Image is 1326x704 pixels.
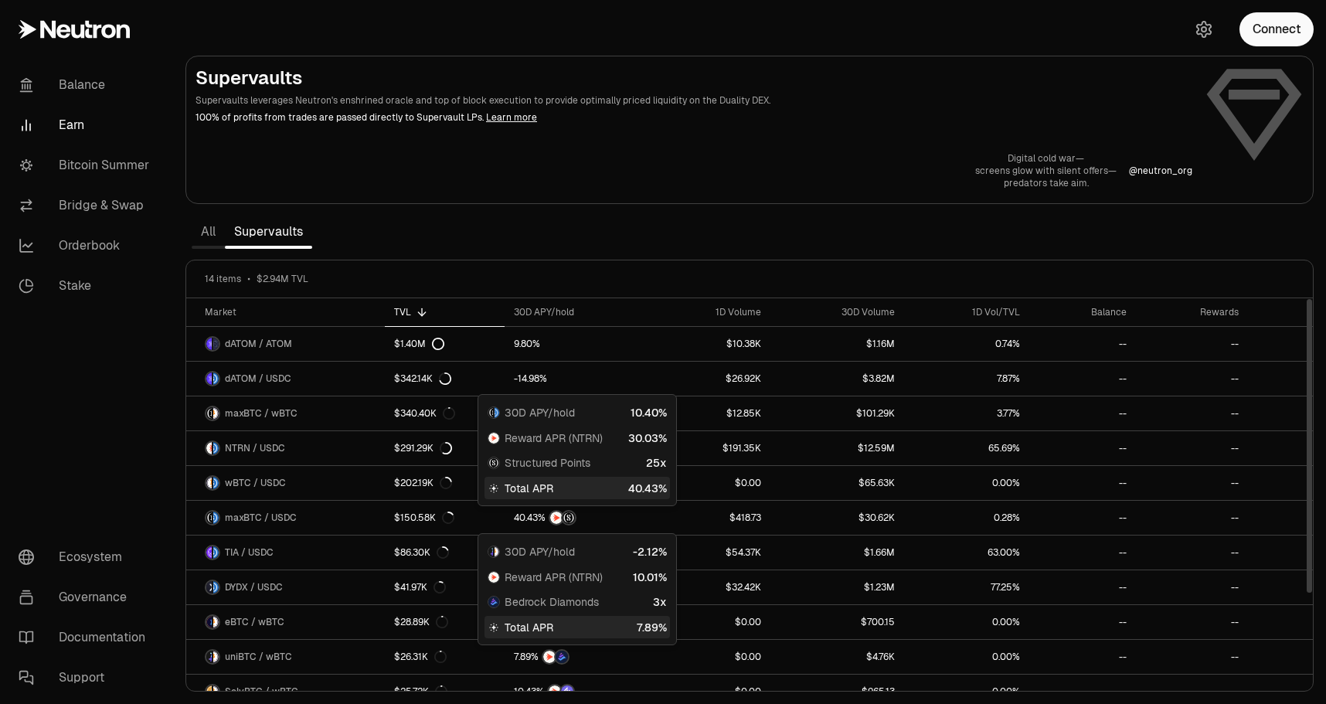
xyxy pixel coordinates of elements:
img: wBTC Logo [213,616,219,628]
a: NTRN LogoUSDC LogoNTRN / USDC [186,431,385,465]
img: Structured Points [563,512,575,524]
a: $32.42K [648,570,770,604]
div: $150.58K [394,512,454,524]
a: 0.28% [904,501,1029,535]
a: maxBTC LogowBTC LogomaxBTC / wBTC [186,396,385,430]
a: -- [1136,536,1247,570]
a: $30.62K [770,501,904,535]
img: Solv Points [561,685,573,698]
div: $26.31K [394,651,447,663]
span: eBTC / wBTC [225,616,284,628]
span: uniBTC / wBTC [225,651,292,663]
a: $0.00 [648,605,770,639]
div: 30D APY/hold [514,306,639,318]
p: predators take aim. [975,177,1117,189]
a: Supervaults [225,216,312,247]
h2: Supervaults [195,66,1192,90]
a: -- [1029,605,1136,639]
a: -- [1029,536,1136,570]
img: SolvBTC Logo [206,685,212,698]
a: Support [6,658,167,698]
span: TIA / USDC [225,546,274,559]
a: $340.40K [385,396,505,430]
button: NTRNStructured Points [514,510,639,525]
a: $700.15 [770,605,904,639]
a: NTRNStructured Points [505,501,648,535]
a: $101.29K [770,396,904,430]
a: 0.00% [904,605,1029,639]
a: $0.00 [648,640,770,674]
span: Bedrock Diamonds [505,594,599,610]
a: $54.37K [648,536,770,570]
span: maxBTC / USDC [225,512,297,524]
img: eBTC Logo [206,616,212,628]
a: 65.69% [904,431,1029,465]
div: TVL [394,306,495,318]
span: $2.94M TVL [257,273,308,285]
span: SolvBTC / wBTC [225,685,298,698]
a: -- [1136,431,1247,465]
a: -- [1136,396,1247,430]
a: Ecosystem [6,537,167,577]
span: wBTC / USDC [225,477,286,489]
a: 0.74% [904,327,1029,361]
div: 1D Volume [658,306,761,318]
a: 77.25% [904,570,1029,604]
span: maxBTC / wBTC [225,407,297,420]
img: Bedrock Diamonds [556,651,568,663]
a: Balance [6,65,167,105]
a: Stake [6,266,167,306]
img: USDC Logo [213,442,219,454]
a: $28.89K [385,605,505,639]
a: -- [1029,640,1136,674]
div: $41.97K [394,581,446,593]
img: NTRN [543,651,556,663]
a: $202.19K [385,466,505,500]
p: screens glow with silent offers— [975,165,1117,177]
a: -- [1029,327,1136,361]
a: wBTC LogoUSDC LogowBTC / USDC [186,466,385,500]
a: DYDX LogoUSDC LogoDYDX / USDC [186,570,385,604]
a: 0.00% [904,640,1029,674]
div: $28.89K [394,616,448,628]
img: maxBTC Logo [206,407,212,420]
img: Structured Points [488,457,499,468]
span: 30D APY/hold [505,544,575,559]
a: $150.58K [385,501,505,535]
img: NTRN [488,433,499,444]
a: Bitcoin Summer [6,145,167,185]
img: wBTC Logo [495,546,499,557]
a: -- [1136,362,1247,396]
p: Supervaults leverages Neutron's enshrined oracle and top of block execution to provide optimally ... [195,94,1192,107]
img: NTRN [549,685,561,698]
img: USDC Logo [213,372,219,385]
span: Reward APR (NTRN) [505,570,603,585]
img: USDC Logo [213,581,219,593]
a: $191.35K [648,431,770,465]
div: $86.30K [394,546,449,559]
a: $86.30K [385,536,505,570]
div: 30D Volume [780,306,895,318]
a: NTRNBedrock Diamonds [505,640,648,674]
div: Rewards [1145,306,1238,318]
a: -- [1136,570,1247,604]
img: NTRN [488,572,499,583]
a: $26.92K [648,362,770,396]
img: wBTC Logo [213,407,219,420]
a: Learn more [486,111,537,124]
div: Market [205,306,376,318]
img: wBTC Logo [213,685,219,698]
img: uniBTC Logo [488,546,493,557]
span: dATOM / USDC [225,372,291,385]
div: $202.19K [394,477,452,489]
a: -- [1029,362,1136,396]
p: 100% of profits from trades are passed directly to Supervault LPs. [195,111,1192,124]
a: $1.40M [385,327,505,361]
img: wBTC Logo [206,477,212,489]
img: NTRN [550,512,563,524]
div: 25x [646,455,667,471]
div: $25.72K [394,685,447,698]
span: dATOM / ATOM [225,338,292,350]
button: Connect [1239,12,1314,46]
a: -- [1136,640,1247,674]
